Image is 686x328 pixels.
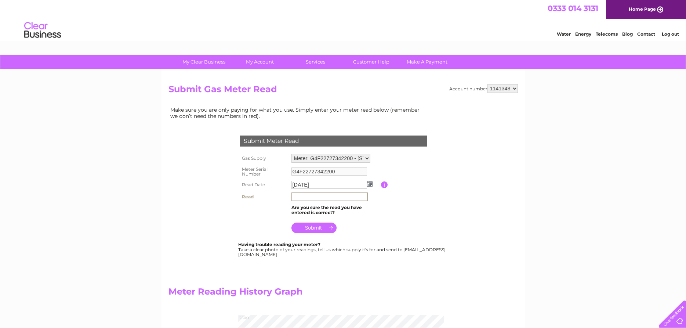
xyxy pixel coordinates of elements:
[291,223,337,233] input: Submit
[24,19,61,42] img: logo.png
[168,105,425,120] td: Make sure you are only paying for what you use. Simply enter your meter read below (remember we d...
[449,84,518,93] div: Account number
[240,136,427,147] div: Submit Meter Read
[238,165,290,179] th: Meter Serial Number
[168,84,518,98] h2: Submit Gas Meter Read
[174,55,234,69] a: My Clear Business
[229,55,290,69] a: My Account
[238,152,290,165] th: Gas Supply
[238,191,290,203] th: Read
[238,242,447,257] div: Take a clear photo of your readings, tell us which supply it's for and send to [EMAIL_ADDRESS][DO...
[397,55,457,69] a: Make A Payment
[285,55,346,69] a: Services
[662,31,679,37] a: Log out
[168,286,425,300] h2: Meter Reading History Graph
[170,4,517,36] div: Clear Business is a trading name of Verastar Limited (registered in [GEOGRAPHIC_DATA] No. 3667643...
[341,55,402,69] a: Customer Help
[557,31,571,37] a: Water
[622,31,633,37] a: Blog
[367,181,373,187] img: ...
[381,181,388,188] input: Information
[238,242,320,247] b: Having trouble reading your meter?
[548,4,598,13] a: 0333 014 3131
[575,31,591,37] a: Energy
[596,31,618,37] a: Telecoms
[238,179,290,191] th: Read Date
[290,203,381,217] td: Are you sure the read you have entered is correct?
[637,31,655,37] a: Contact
